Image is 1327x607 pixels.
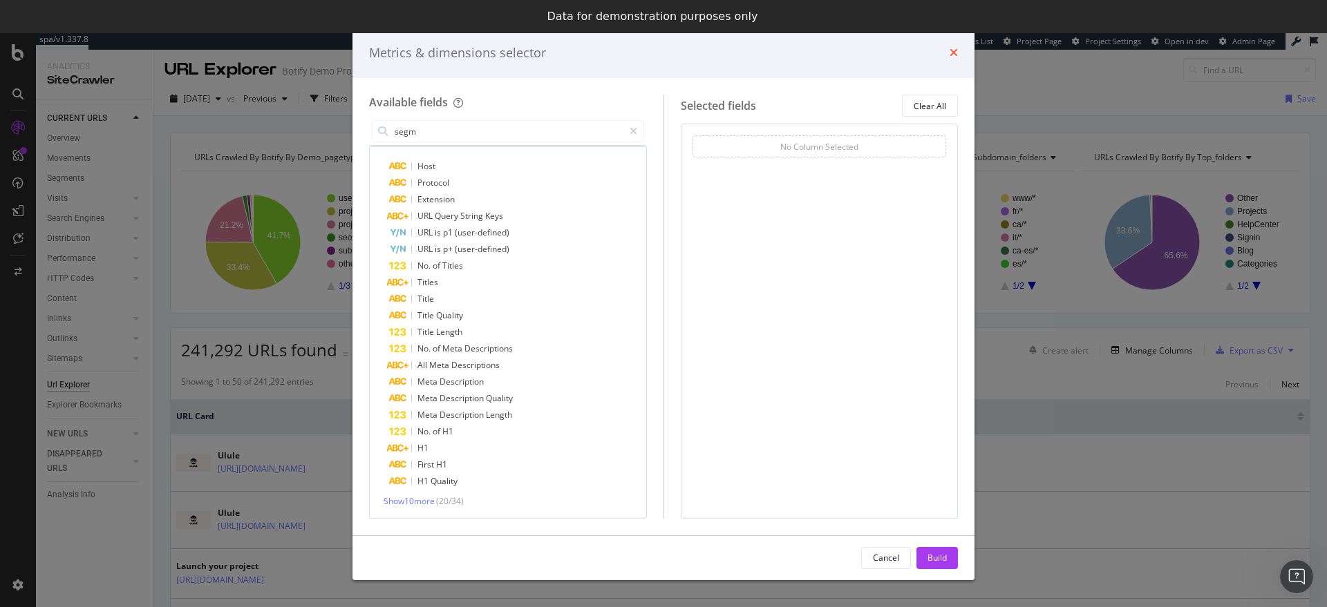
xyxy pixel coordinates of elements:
[352,28,975,580] div: modal
[436,459,447,470] span: H1
[435,227,443,238] span: is
[417,243,435,255] span: URL
[433,260,442,271] span: of
[417,343,433,354] span: No.
[435,210,460,222] span: Query
[417,326,436,338] span: Title
[950,44,958,62] div: times
[486,392,513,404] span: Quality
[417,359,429,371] span: All
[417,442,429,454] span: H1
[431,475,458,487] span: Quality
[369,44,546,62] div: Metrics & dimensions selector
[417,276,438,288] span: Titles
[485,210,503,222] span: Keys
[442,260,463,271] span: Titles
[417,475,431,487] span: H1
[384,495,435,507] span: Show 10 more
[436,309,463,321] span: Quality
[443,243,455,255] span: p+
[873,552,899,563] div: Cancel
[440,376,484,387] span: Description
[417,160,435,172] span: Host
[902,95,958,117] button: Clear All
[417,293,434,305] span: Title
[393,121,623,142] input: Search by field name
[916,547,958,569] button: Build
[1280,560,1313,593] iframe: Intercom live chat
[433,343,442,354] span: of
[417,193,455,205] span: Extension
[417,392,440,404] span: Meta
[451,359,500,371] span: Descriptions
[440,409,486,421] span: Description
[436,495,464,507] span: ( 20 / 34 )
[436,326,462,338] span: Length
[417,177,449,189] span: Protocol
[928,552,947,563] div: Build
[369,95,448,110] div: Available fields
[486,409,512,421] span: Length
[417,260,433,271] span: No.
[417,409,440,421] span: Meta
[433,425,442,437] span: of
[547,10,758,23] div: Data for demonstration purposes only
[914,100,946,112] div: Clear All
[429,359,451,371] span: Meta
[435,243,443,255] span: is
[417,309,436,321] span: Title
[443,227,455,238] span: p1
[442,425,453,437] span: H1
[681,98,756,114] div: Selected fields
[460,210,485,222] span: String
[455,243,509,255] span: (user-defined)
[417,227,435,238] span: URL
[455,227,509,238] span: (user-defined)
[417,210,435,222] span: URL
[861,547,911,569] button: Cancel
[442,343,464,354] span: Meta
[780,141,858,153] div: No Column Selected
[417,459,436,470] span: First
[440,392,486,404] span: Description
[417,425,433,437] span: No.
[417,376,440,387] span: Meta
[464,343,513,354] span: Descriptions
